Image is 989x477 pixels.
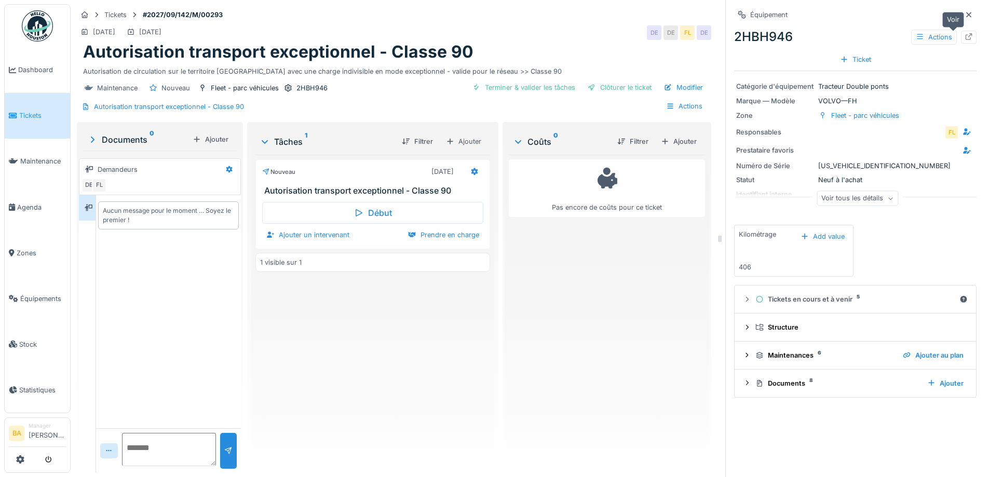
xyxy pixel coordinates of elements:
div: [DATE] [431,167,454,176]
div: Actions [661,99,707,114]
div: Terminer & valider les tâches [468,80,579,94]
span: Zones [17,248,66,258]
a: Agenda [5,184,70,230]
a: Tickets [5,93,70,139]
div: 1 visible sur 1 [260,257,302,267]
a: Stock [5,321,70,367]
div: [DATE] [93,27,115,37]
div: Maintenance [97,83,138,93]
div: 406 [739,262,751,272]
div: Voir [942,12,964,27]
div: Tickets [104,10,127,20]
div: 2HBH946 [734,28,977,46]
div: Documents [755,378,919,388]
div: Structure [755,322,964,332]
div: DE [82,178,96,193]
div: Modifier [660,80,707,94]
div: Fleet - parc véhicules [831,111,899,120]
div: Ajouter [657,134,701,148]
div: Aucun message pour le moment … Soyez le premier ! [103,206,234,225]
div: Kilométrage [739,229,776,239]
div: Coûts [513,135,609,148]
div: Manager [29,422,66,430]
a: Équipements [5,276,70,321]
sup: 1 [305,135,307,148]
sup: 0 [150,133,154,146]
div: Marque — Modèle [736,96,814,106]
span: Tickets [19,111,66,120]
h3: Autorisation transport exceptionnel - Classe 90 [264,186,485,196]
div: Catégorie d'équipement [736,81,814,91]
div: Ajouter [188,132,233,146]
div: Documents [87,133,188,146]
div: Tâches [260,135,394,148]
li: [PERSON_NAME] [29,422,66,444]
div: Demandeurs [98,165,138,174]
span: Agenda [17,202,66,212]
span: Statistiques [19,385,66,395]
div: Add value [796,229,849,243]
div: Statut [736,175,814,185]
div: Ajouter au plan [899,348,968,362]
div: Équipement [750,10,788,20]
div: Voir tous les détails [817,191,898,206]
summary: Maintenances6Ajouter au plan [739,346,972,365]
div: Actions [911,30,957,45]
a: Dashboard [5,47,70,93]
div: Ticket [836,52,875,66]
div: DE [697,25,711,40]
div: Filtrer [398,134,437,148]
div: Tickets en cours et à venir [755,294,955,304]
div: Fleet - parc véhicules [211,83,279,93]
div: [DATE] [139,27,161,37]
div: Numéro de Série [736,161,814,171]
div: Début [262,202,483,224]
h1: Autorisation transport exceptionnel - Classe 90 [83,42,473,62]
a: Zones [5,230,70,276]
div: DE [663,25,678,40]
div: Zone [736,111,814,120]
span: Stock [19,339,66,349]
sup: 0 [553,135,558,148]
span: Équipements [20,294,66,304]
div: FL [680,25,695,40]
span: Maintenance [20,156,66,166]
div: FL [92,178,106,193]
summary: Tickets en cours et à venir5 [739,290,972,309]
div: Pas encore de coûts pour ce ticket [516,164,698,212]
div: Maintenances [755,350,895,360]
div: Ajouter [923,376,968,390]
div: Ajouter [441,134,486,149]
div: DE [647,25,661,40]
div: Responsables [736,127,814,137]
div: Autorisation de circulation sur le territoire [GEOGRAPHIC_DATA] avec une charge indivisible en mo... [83,62,705,76]
div: Autorisation transport exceptionnel - Classe 90 [94,102,244,112]
li: BA [9,426,24,441]
span: Dashboard [18,65,66,75]
div: Neuf à l'achat [736,175,974,185]
a: Statistiques [5,367,70,413]
div: Filtrer [613,134,653,148]
div: VOLVO — FH [736,96,974,106]
div: Prestataire favoris [736,145,814,155]
strong: #2027/09/142/M/00293 [139,10,227,20]
div: Ajouter un intervenant [262,228,354,242]
img: Badge_color-CXgf-gQk.svg [22,10,53,42]
div: Clôturer le ticket [584,80,656,94]
div: Prendre en charge [404,228,483,242]
a: BA Manager[PERSON_NAME] [9,422,66,447]
div: Nouveau [262,168,295,176]
a: Maintenance [5,139,70,184]
div: FL [944,125,959,140]
div: Nouveau [161,83,190,93]
div: 2HBH946 [296,83,328,93]
div: Tracteur Double ponts [736,81,974,91]
div: [US_VEHICLE_IDENTIFICATION_NUMBER] [736,161,974,171]
summary: Documents8Ajouter [739,374,972,393]
summary: Structure [739,318,972,337]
